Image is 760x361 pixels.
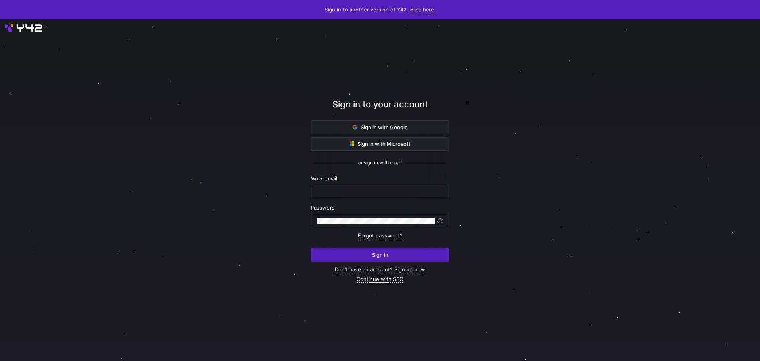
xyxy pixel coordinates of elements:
[311,120,449,134] button: Sign in with Google
[311,98,449,120] div: Sign in to your account
[350,141,410,147] span: Sign in with Microsoft
[357,276,403,283] a: Continue with SSO
[372,252,388,258] span: Sign in
[335,266,425,273] a: Don’t have an account? Sign up now
[311,175,337,181] span: Work email
[358,160,402,166] span: or sign in with email
[311,137,449,151] button: Sign in with Microsoft
[358,232,403,239] a: Forgot password?
[353,124,408,130] span: Sign in with Google
[410,6,436,13] a: click here.
[311,248,449,262] button: Sign in
[311,204,335,211] span: Password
